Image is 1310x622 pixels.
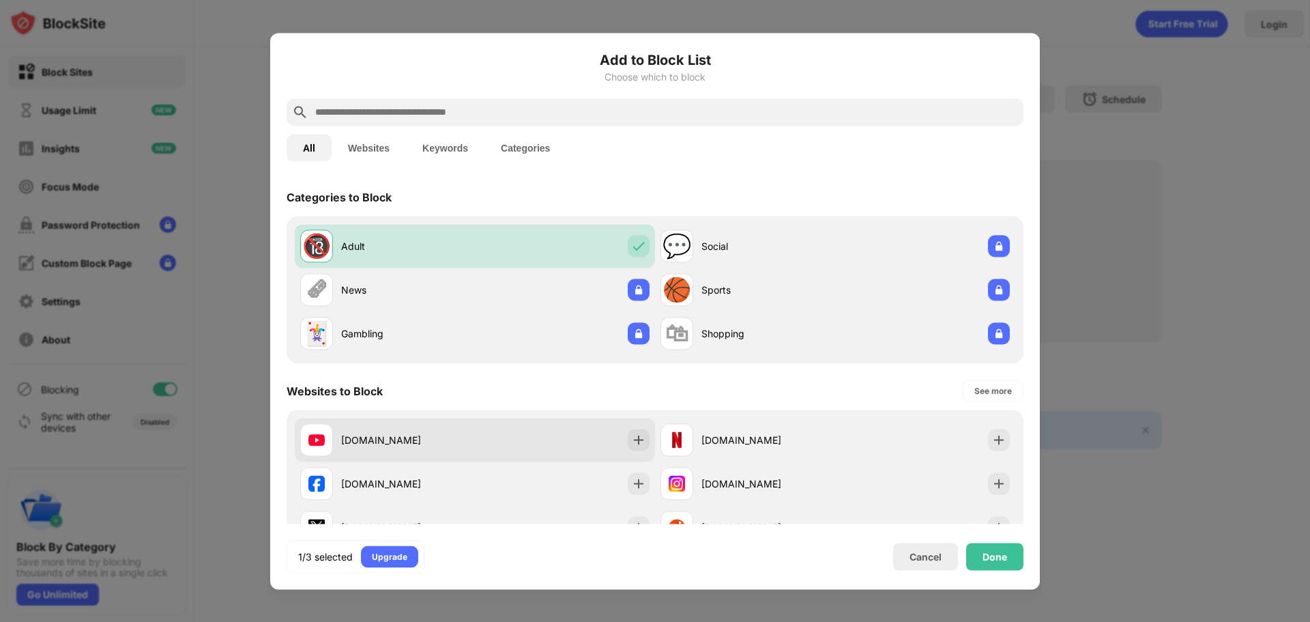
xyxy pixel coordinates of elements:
div: See more [974,384,1012,397]
img: search.svg [292,104,308,120]
div: News [341,283,475,297]
div: [DOMAIN_NAME] [341,433,475,447]
div: Upgrade [372,550,407,563]
div: 🗞 [305,276,328,304]
button: Keywords [406,134,484,161]
img: favicons [669,519,685,535]
div: [DOMAIN_NAME] [701,477,835,491]
div: Adult [341,239,475,253]
img: favicons [308,519,325,535]
div: 1/3 selected [298,550,353,563]
img: favicons [669,432,685,448]
div: Shopping [701,326,835,341]
div: 💬 [663,232,691,260]
div: Done [982,551,1007,562]
div: Choose which to block [287,71,1023,82]
img: favicons [308,475,325,492]
img: favicons [669,475,685,492]
div: Categories to Block [287,190,392,203]
button: Websites [332,134,406,161]
div: Cancel [909,551,942,563]
div: Websites to Block [287,384,383,397]
img: favicons [308,432,325,448]
div: Gambling [341,326,475,341]
button: All [287,134,332,161]
div: [DOMAIN_NAME] [701,433,835,447]
div: Sports [701,283,835,297]
div: 🔞 [302,232,331,260]
div: 🛍 [665,320,688,348]
button: Categories [484,134,566,161]
div: 🃏 [302,320,331,348]
h6: Add to Block List [287,49,1023,70]
div: Social [701,239,835,253]
div: 🏀 [663,276,691,304]
div: [DOMAIN_NAME] [341,520,475,535]
div: [DOMAIN_NAME] [701,520,835,535]
div: [DOMAIN_NAME] [341,477,475,491]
